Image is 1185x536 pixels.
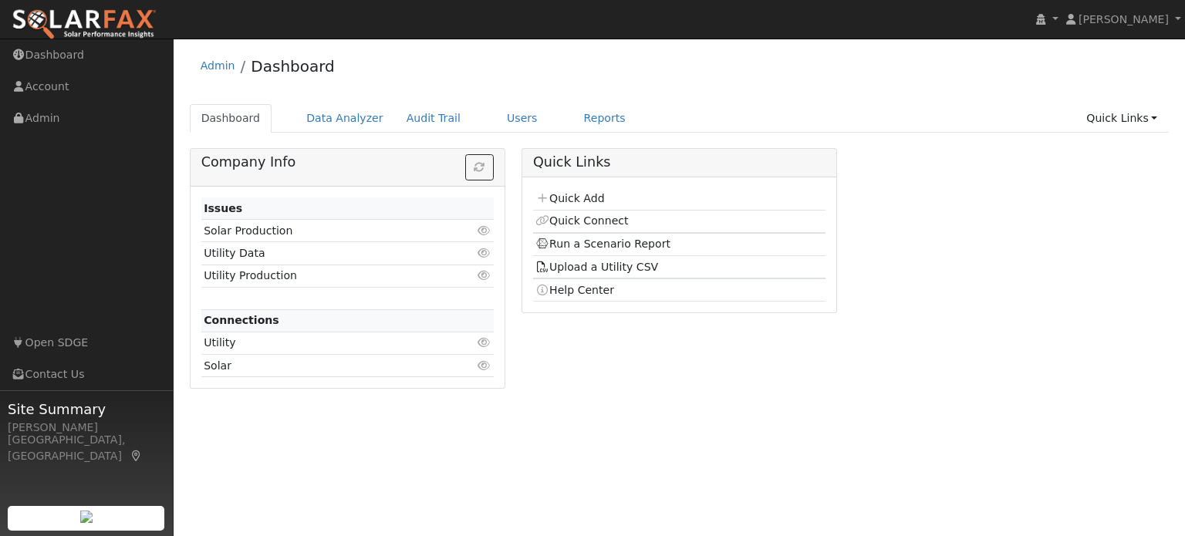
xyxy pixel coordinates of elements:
a: Map [130,450,143,462]
h5: Quick Links [533,154,825,170]
span: Site Summary [8,399,165,420]
i: Click to view [478,337,491,348]
a: Reports [572,104,637,133]
a: Help Center [535,284,614,296]
div: [PERSON_NAME] [8,420,165,436]
img: retrieve [80,511,93,523]
td: Utility Data [201,242,447,265]
strong: Issues [204,202,242,214]
strong: Connections [204,314,279,326]
h5: Company Info [201,154,494,170]
a: Data Analyzer [295,104,395,133]
img: SolarFax [12,8,157,41]
a: Users [495,104,549,133]
a: Dashboard [190,104,272,133]
td: Utility [201,332,447,354]
td: Utility Production [201,265,447,287]
a: Quick Links [1075,104,1169,133]
i: Click to view [478,270,491,281]
a: Audit Trail [395,104,472,133]
span: [PERSON_NAME] [1079,13,1169,25]
td: Solar Production [201,220,447,242]
i: Click to view [478,225,491,236]
i: Click to view [478,248,491,258]
a: Dashboard [251,57,335,76]
a: Admin [201,59,235,72]
a: Run a Scenario Report [535,238,670,250]
a: Upload a Utility CSV [535,261,658,273]
i: Click to view [478,360,491,371]
div: [GEOGRAPHIC_DATA], [GEOGRAPHIC_DATA] [8,432,165,464]
a: Quick Add [535,192,604,204]
a: Quick Connect [535,214,628,227]
td: Solar [201,355,447,377]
